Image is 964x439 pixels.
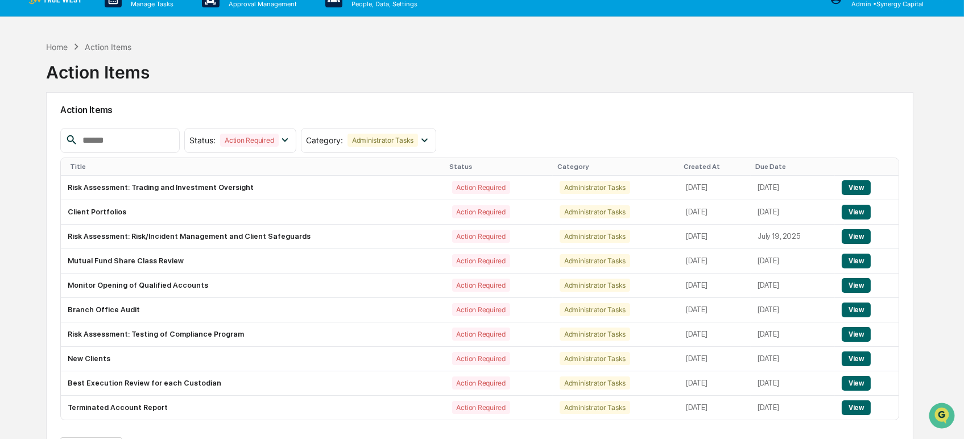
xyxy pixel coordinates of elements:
[751,249,835,274] td: [DATE]
[560,181,630,194] div: Administrator Tasks
[94,155,98,164] span: •
[101,155,124,164] span: [DATE]
[452,328,510,341] div: Action Required
[94,202,141,213] span: Attestations
[452,303,510,316] div: Action Required
[560,352,630,365] div: Administrator Tasks
[842,256,871,265] a: View
[82,203,92,212] div: 🗄️
[452,254,510,267] div: Action Required
[11,24,207,42] p: How can we help?
[560,376,630,390] div: Administrator Tasks
[679,249,751,274] td: [DATE]
[70,163,441,171] div: Title
[751,200,835,225] td: [DATE]
[61,322,445,347] td: Risk Assessment: Testing of Compliance Program
[85,42,131,52] div: Action Items
[679,225,751,249] td: [DATE]
[679,200,751,225] td: [DATE]
[306,135,343,145] span: Category :
[80,251,138,260] a: Powered byPylon
[679,298,751,322] td: [DATE]
[61,249,445,274] td: Mutual Fund Share Class Review
[557,163,675,171] div: Category
[560,328,630,341] div: Administrator Tasks
[39,98,144,107] div: We're available if you need us!
[452,352,510,365] div: Action Required
[842,229,871,244] button: View
[7,197,78,218] a: 🖐️Preclearance
[560,303,630,316] div: Administrator Tasks
[23,155,32,164] img: 1746055101610-c473b297-6a78-478c-a979-82029cc54cd1
[842,376,871,391] button: View
[11,144,30,162] img: Cameron Burns
[61,274,445,298] td: Monitor Opening of Qualified Accounts
[11,225,20,234] div: 🔎
[842,400,871,415] button: View
[560,230,630,243] div: Administrator Tasks
[751,274,835,298] td: [DATE]
[684,163,746,171] div: Created At
[842,278,871,293] button: View
[23,223,72,235] span: Data Lookup
[193,90,207,104] button: Start new chat
[61,200,445,225] td: Client Portfolios
[560,279,630,292] div: Administrator Tasks
[35,155,92,164] span: [PERSON_NAME]
[751,396,835,420] td: [DATE]
[46,53,150,82] div: Action Items
[39,87,187,98] div: Start new chat
[452,279,510,292] div: Action Required
[347,134,418,147] div: Administrator Tasks
[452,401,510,414] div: Action Required
[842,305,871,314] a: View
[113,251,138,260] span: Pylon
[751,371,835,396] td: [DATE]
[679,371,751,396] td: [DATE]
[679,347,751,371] td: [DATE]
[11,126,76,135] div: Past conversations
[842,254,871,268] button: View
[842,330,871,338] a: View
[189,135,216,145] span: Status :
[61,347,445,371] td: New Clients
[560,205,630,218] div: Administrator Tasks
[61,396,445,420] td: Terminated Account Report
[751,298,835,322] td: [DATE]
[751,347,835,371] td: [DATE]
[61,298,445,322] td: Branch Office Audit
[450,163,548,171] div: Status
[23,202,73,213] span: Preclearance
[842,303,871,317] button: View
[78,197,146,218] a: 🗄️Attestations
[560,401,630,414] div: Administrator Tasks
[11,87,32,107] img: 1746055101610-c473b297-6a78-478c-a979-82029cc54cd1
[842,351,871,366] button: View
[842,232,871,241] a: View
[842,183,871,192] a: View
[842,379,871,387] a: View
[751,176,835,200] td: [DATE]
[842,180,871,195] button: View
[61,225,445,249] td: Risk Assessment: Risk/Incident Management and Client Safeguards
[751,322,835,347] td: [DATE]
[842,327,871,342] button: View
[220,134,278,147] div: Action Required
[61,176,445,200] td: Risk Assessment: Trading and Investment Oversight
[11,203,20,212] div: 🖐️
[751,225,835,249] td: July 19, 2025
[842,205,871,219] button: View
[842,403,871,412] a: View
[452,181,510,194] div: Action Required
[679,396,751,420] td: [DATE]
[60,105,900,115] h2: Action Items
[452,376,510,390] div: Action Required
[176,124,207,138] button: See all
[679,274,751,298] td: [DATE]
[679,322,751,347] td: [DATE]
[679,176,751,200] td: [DATE]
[7,219,76,239] a: 🔎Data Lookup
[452,205,510,218] div: Action Required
